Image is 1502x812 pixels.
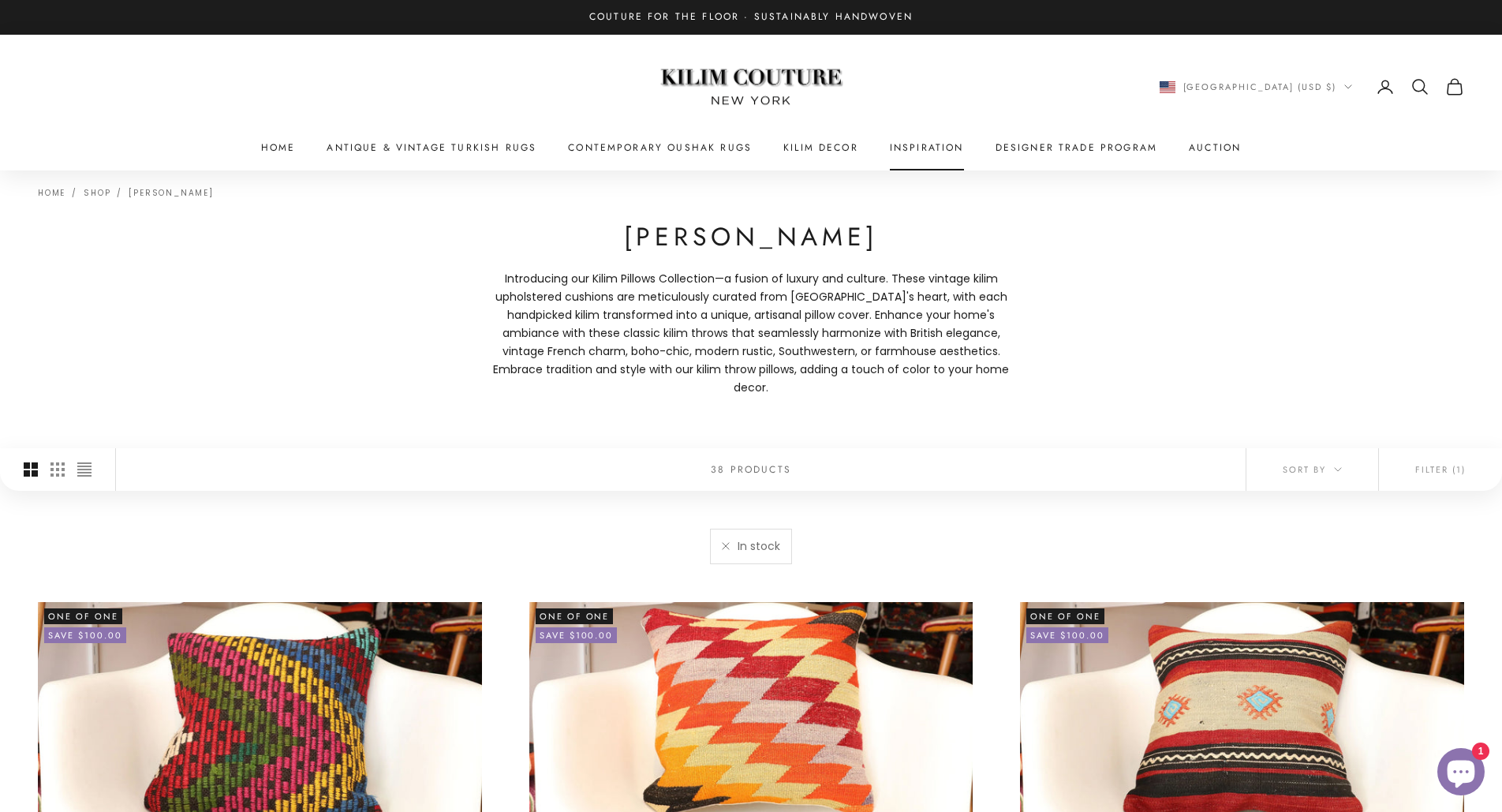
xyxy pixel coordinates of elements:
on-sale-badge: Save $100.00 [44,627,126,643]
button: Switch to compact product images [77,448,92,491]
nav: Primary navigation [38,140,1464,155]
on-sale-badge: Save $100.00 [536,627,618,643]
a: Inspiration [890,140,964,155]
button: Switch to smaller product images [50,448,65,491]
p: Couture for the Floor · Sustainably Handwoven [589,9,913,25]
img: United States [1160,81,1175,93]
a: [PERSON_NAME] [129,187,213,199]
span: In stock [738,537,780,556]
p: Introducing our Kilim Pillows Collection a fusion of luxury and culture. These vintage kilim upho... [483,270,1019,398]
on-sale-badge: Save $100.00 [1026,627,1108,643]
inbox-online-store-chat: Shopify online store chat [1433,748,1489,799]
span: One of One [536,608,614,624]
a: Home [261,140,296,155]
a: Contemporary Oushak Rugs [568,140,752,155]
img: Logo of Kilim Couture New York [652,50,850,125]
a: Shop [84,187,110,199]
a: Remove filter "In stock" [722,542,730,550]
p: 38 products [711,461,791,477]
nav: Secondary navigation [1160,77,1465,96]
span: [GEOGRAPHIC_DATA] (USD $) [1183,80,1337,94]
a: Designer Trade Program [996,140,1158,155]
a: Antique & Vintage Turkish Rugs [327,140,536,155]
a: Home [38,187,65,199]
nav: Breadcrumb [38,186,214,197]
button: Switch to larger product images [24,448,38,491]
button: Sort by [1246,448,1378,491]
h1: [PERSON_NAME] [483,221,1019,254]
summary: Kilim Decor [783,140,858,155]
button: Filter (1) [1379,448,1502,491]
span: — [715,270,724,288]
button: Change country or currency [1160,80,1353,94]
span: One of One [44,608,122,624]
span: One of One [1026,608,1104,624]
a: Auction [1189,140,1241,155]
span: Sort by [1283,462,1342,477]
